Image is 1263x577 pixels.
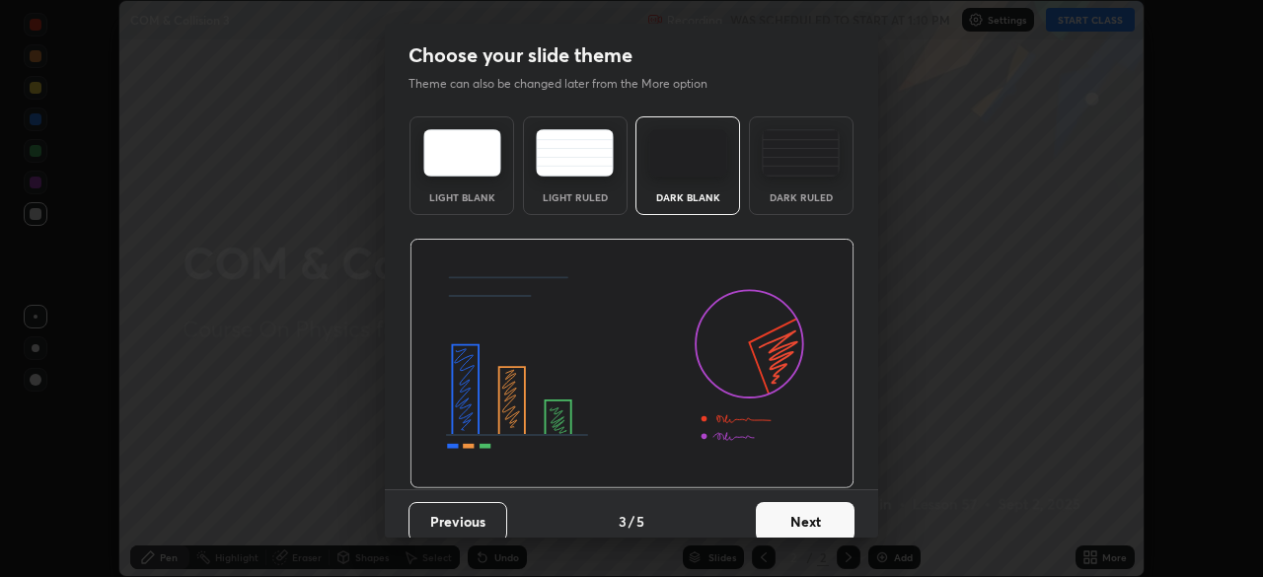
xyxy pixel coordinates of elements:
h4: 5 [636,511,644,532]
div: Dark Ruled [762,192,841,202]
h4: 3 [619,511,627,532]
div: Dark Blank [648,192,727,202]
button: Previous [409,502,507,541]
h2: Choose your slide theme [409,42,632,68]
img: lightRuledTheme.5fabf969.svg [536,129,614,177]
div: Light Ruled [536,192,615,202]
img: darkTheme.f0cc69e5.svg [649,129,727,177]
div: Light Blank [422,192,501,202]
button: Next [756,502,854,541]
img: darkRuledTheme.de295e13.svg [762,129,840,177]
p: Theme can also be changed later from the More option [409,75,728,93]
img: darkThemeBanner.d06ce4a2.svg [409,239,854,489]
img: lightTheme.e5ed3b09.svg [423,129,501,177]
h4: / [629,511,634,532]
